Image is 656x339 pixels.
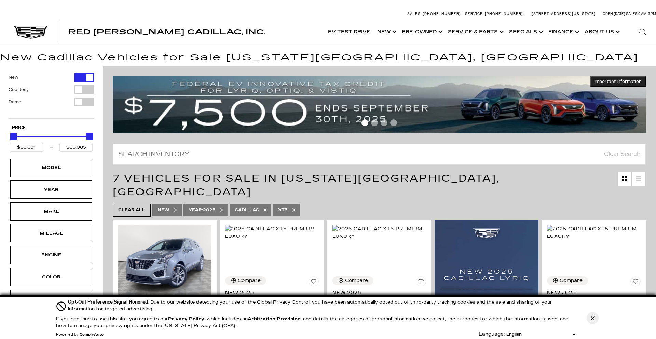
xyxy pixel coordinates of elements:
[345,278,368,284] div: Compare
[506,18,545,46] a: Specials
[34,273,68,281] div: Color
[235,206,259,215] span: Cadillac
[14,26,48,39] img: Cadillac Dark Logo with Cadillac White Text
[505,331,577,338] select: Language Select
[10,159,92,177] div: ModelModel
[10,290,92,308] div: BodystyleBodystyle
[68,29,265,35] a: Red [PERSON_NAME] Cadillac, Inc.
[278,206,288,215] span: XT5
[581,18,622,46] a: About Us
[590,76,646,87] button: Important Information
[374,18,398,46] a: New
[332,225,426,240] img: 2025 Cadillac XT5 Premium Luxury
[603,12,625,16] span: Open [DATE]
[68,299,150,305] span: Opt-Out Preference Signal Honored .
[547,289,635,296] span: New 2025
[34,230,68,237] div: Mileage
[626,12,638,16] span: Sales:
[238,278,261,284] div: Compare
[587,312,599,324] button: Close Button
[309,276,319,289] button: Save Vehicle
[407,12,463,16] a: Sales: [PHONE_NUMBER]
[34,208,68,215] div: Make
[68,298,577,312] div: Due to our website detecting your use of the Global Privacy Control, you have been automatically ...
[638,12,656,16] span: 9 AM-6 PM
[332,276,373,285] button: Compare Vehicle
[423,12,461,16] span: [PHONE_NUMBER]
[86,133,93,140] div: Maximum Price
[10,143,43,152] input: Minimum
[10,131,93,152] div: Price
[381,119,387,126] span: Go to slide 3
[225,289,319,310] a: New 2025Cadillac XT5 Premium Luxury
[10,224,92,242] div: MileageMileage
[416,276,426,289] button: Save Vehicle
[465,12,484,16] span: Service:
[332,289,426,310] a: New 2025Cadillac XT5 Premium Luxury
[532,12,596,16] a: [STREET_ADDRESS][US_STATE]
[9,74,18,81] label: New
[630,276,641,289] button: Save Vehicle
[189,206,216,215] span: 2025
[12,125,91,131] h5: Price
[68,28,265,36] span: Red [PERSON_NAME] Cadillac, Inc.
[10,246,92,264] div: EngineEngine
[594,79,642,84] span: Important Information
[445,18,506,46] a: Service & Parts
[225,289,314,296] span: New 2025
[225,225,319,240] img: 2025 Cadillac XT5 Premium Luxury
[547,276,588,285] button: Compare Vehicle
[113,144,646,165] input: Search Inventory
[56,316,569,328] p: If you continue to use this site, you agree to our , which includes an , and details the categori...
[189,208,203,212] span: Year :
[158,206,169,215] span: New
[113,76,646,133] img: vrp-tax-ending-august-version
[56,333,104,337] div: Powered by
[547,225,641,240] img: 2025 Cadillac XT5 Premium Luxury
[398,18,445,46] a: Pre-Owned
[225,276,266,285] button: Compare Vehicle
[560,278,583,284] div: Compare
[361,119,368,126] span: Go to slide 1
[325,18,374,46] a: EV Test Drive
[407,12,422,16] span: Sales:
[113,172,500,198] span: 7 Vehicles for Sale in [US_STATE][GEOGRAPHIC_DATA], [GEOGRAPHIC_DATA]
[9,86,29,93] label: Courtesy
[545,18,581,46] a: Finance
[118,225,211,295] img: 2025 Cadillac XT5 Premium Luxury
[80,333,104,337] a: ComplyAuto
[10,180,92,199] div: YearYear
[463,12,525,16] a: Service: [PHONE_NUMBER]
[10,202,92,221] div: MakeMake
[371,119,378,126] span: Go to slide 2
[9,99,21,105] label: Demo
[390,119,397,126] span: Go to slide 4
[248,316,301,322] strong: Arbitration Provision
[10,268,92,286] div: ColorColor
[168,316,204,322] a: Privacy Policy
[10,133,17,140] div: Minimum Price
[332,289,421,296] span: New 2025
[59,143,93,152] input: Maximum
[479,332,505,337] div: Language:
[34,251,68,259] div: Engine
[34,164,68,172] div: Model
[485,12,523,16] span: [PHONE_NUMBER]
[118,206,145,215] span: Clear All
[547,289,641,310] a: New 2025Cadillac XT5 Premium Luxury
[9,73,94,118] div: Filter by Vehicle Type
[34,186,68,193] div: Year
